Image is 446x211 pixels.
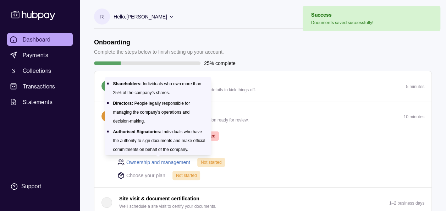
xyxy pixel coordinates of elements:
[23,51,48,59] span: Payments
[113,129,205,152] p: Individuals who have the authority to sign documents and make official commitments on behalf of t...
[7,33,73,46] a: Dashboard
[7,80,73,93] a: Transactions
[113,101,190,124] p: People legally responsible for managing the company's operations and decision-making.
[23,98,53,106] span: Statements
[7,64,73,77] a: Collections
[94,38,224,46] h1: Onboarding
[311,11,373,18] div: Success
[23,35,51,44] span: Dashboard
[119,202,216,210] p: We'll schedule a site visit to certify your documents.
[23,66,51,75] span: Collections
[94,101,431,131] button: Submit application Complete the following tasks to get your application ready for review.10 minutes
[7,96,73,108] a: Statements
[21,183,41,190] div: Support
[389,201,424,206] p: 1–2 business days
[311,20,373,26] div: Documents saved successfully!
[114,13,167,21] p: Hello, [PERSON_NAME]
[176,173,197,178] span: Not started
[113,81,142,86] p: Shareholders:
[204,59,236,67] p: 25% complete
[113,129,161,134] p: Authorised Signatories:
[7,49,73,61] a: Payments
[7,179,73,194] a: Support
[119,195,199,202] p: Site visit & document certification
[126,172,165,179] p: Choose your plan
[94,48,224,56] p: Complete the steps below to finish setting up your account.
[113,81,201,95] p: Individuals who own more than 25% of the company's shares.
[23,82,55,91] span: Transactions
[201,160,222,165] span: Not started
[94,71,431,101] button: Register your account Let's start with the basics. Confirm your account details to kick things of...
[113,101,133,106] p: Directors:
[406,84,424,89] p: 5 minutes
[94,131,431,187] div: Submit application Complete the following tasks to get your application ready for review.10 minutes
[403,114,424,119] p: 10 minutes
[100,13,104,21] p: R
[126,158,190,166] a: Ownership and management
